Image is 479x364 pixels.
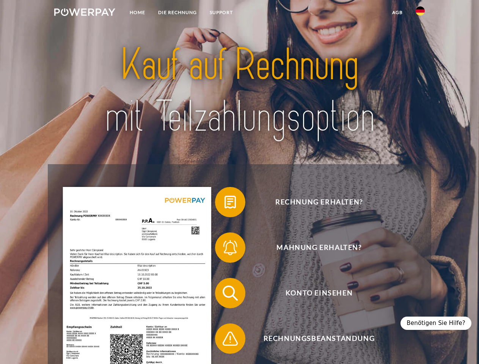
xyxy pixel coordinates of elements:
img: qb_search.svg [221,284,240,303]
a: DIE RECHNUNG [152,6,203,19]
img: qb_bell.svg [221,238,240,257]
img: de [416,6,425,16]
a: SUPPORT [203,6,239,19]
div: Benötigen Sie Hilfe? [400,317,471,330]
a: agb [386,6,409,19]
span: Rechnung erhalten? [226,187,412,217]
a: Home [123,6,152,19]
button: Konto einsehen [215,278,412,308]
span: Rechnungsbeanstandung [226,323,412,354]
img: qb_warning.svg [221,329,240,348]
button: Mahnung erhalten? [215,232,412,263]
img: title-powerpay_de.svg [72,36,407,145]
img: qb_bill.svg [221,193,240,212]
span: Mahnung erhalten? [226,232,412,263]
span: Konto einsehen [226,278,412,308]
img: logo-powerpay-white.svg [54,8,115,16]
button: Rechnungsbeanstandung [215,323,412,354]
button: Rechnung erhalten? [215,187,412,217]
